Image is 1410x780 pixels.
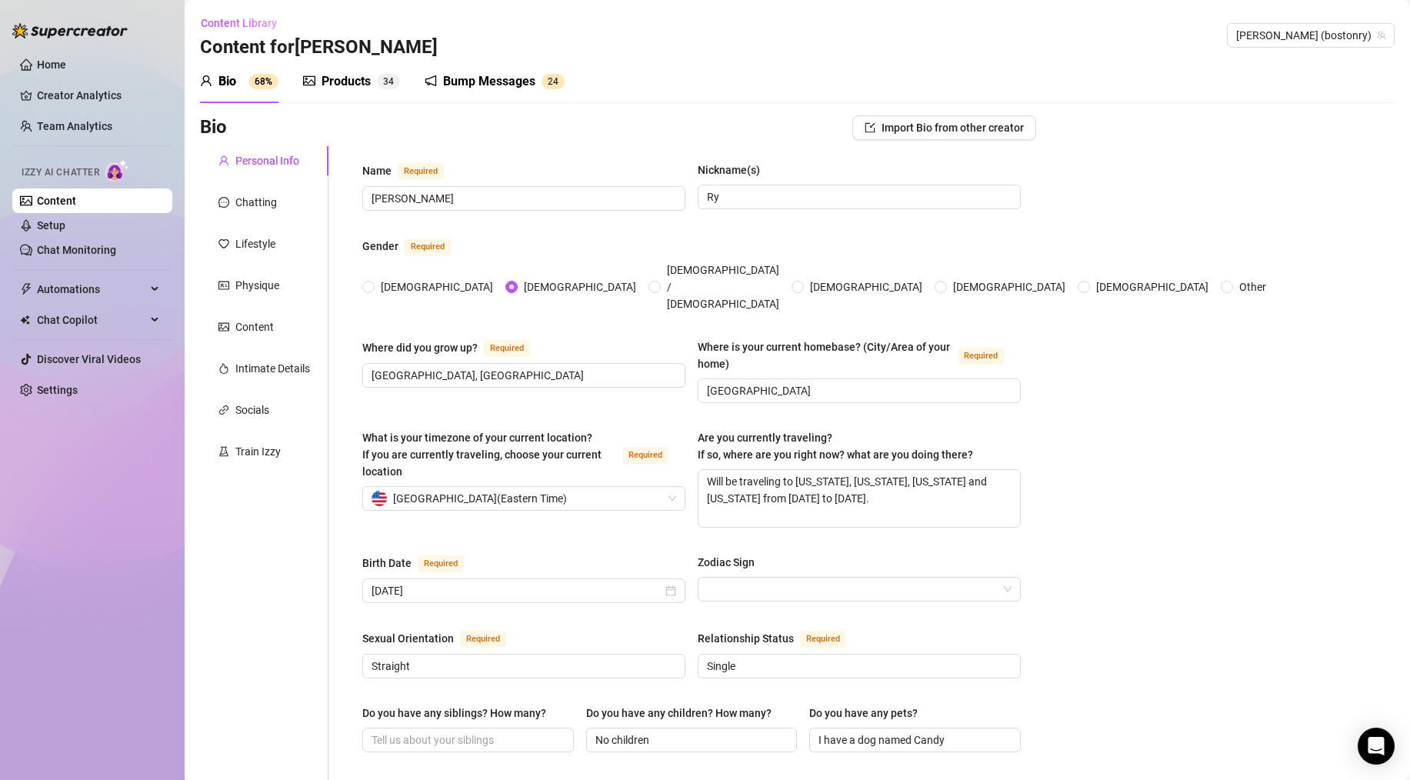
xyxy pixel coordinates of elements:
[235,235,275,252] div: Lifestyle
[235,443,281,460] div: Train Izzy
[218,280,229,291] span: idcard
[393,487,567,510] span: [GEOGRAPHIC_DATA] ( Eastern Time )
[809,705,918,722] div: Do you have any pets?
[362,705,546,722] div: Do you have any siblings? How many?
[698,162,760,178] div: Nickname(s)
[372,658,673,675] input: Sexual Orientation
[37,277,146,302] span: Automations
[852,115,1036,140] button: Import Bio from other creator
[37,244,116,256] a: Chat Monitoring
[362,162,392,179] div: Name
[235,152,299,169] div: Personal Info
[586,705,772,722] div: Do you have any children? How many?
[200,11,289,35] button: Content Library
[20,315,30,325] img: Chat Copilot
[372,582,662,599] input: Birth Date
[218,72,236,91] div: Bio
[200,35,438,60] h3: Content for [PERSON_NAME]
[698,629,863,648] label: Relationship Status
[200,115,227,140] h3: Bio
[698,470,1020,527] textarea: Will be traveling to [US_STATE], [US_STATE], [US_STATE] and [US_STATE] from [DATE] to [DATE].
[518,278,642,295] span: [DEMOGRAPHIC_DATA]
[362,630,454,647] div: Sexual Orientation
[707,382,1008,399] input: Where is your current homebase? (City/Area of your home)
[707,188,1008,205] input: Nickname(s)
[372,491,387,506] img: us
[372,190,673,207] input: Name
[12,23,128,38] img: logo-BBDzfeDw.svg
[865,122,875,133] span: import
[1236,24,1385,47] span: Ryan (bostonry)
[20,283,32,295] span: thunderbolt
[800,631,846,648] span: Required
[37,308,146,332] span: Chat Copilot
[362,555,412,572] div: Birth Date
[542,74,565,89] sup: 24
[958,348,1004,365] span: Required
[248,74,278,89] sup: 68%
[809,705,928,722] label: Do you have any pets?
[218,322,229,332] span: picture
[698,554,755,571] div: Zodiac Sign
[388,76,394,87] span: 4
[235,194,277,211] div: Chatting
[418,555,464,572] span: Required
[362,432,602,478] span: What is your timezone of your current location? If you are currently traveling, choose your curre...
[362,237,468,255] label: Gender
[218,155,229,166] span: user
[375,278,499,295] span: [DEMOGRAPHIC_DATA]
[218,197,229,208] span: message
[1377,31,1386,40] span: team
[947,278,1072,295] span: [DEMOGRAPHIC_DATA]
[425,75,437,87] span: notification
[882,122,1024,134] span: Import Bio from other creator
[698,554,765,571] label: Zodiac Sign
[37,384,78,396] a: Settings
[622,447,668,464] span: Required
[707,658,1008,675] input: Relationship Status
[303,75,315,87] span: picture
[218,446,229,457] span: experiment
[586,705,782,722] label: Do you have any children? How many?
[218,363,229,374] span: fire
[661,262,785,312] span: [DEMOGRAPHIC_DATA] / [DEMOGRAPHIC_DATA]
[362,629,523,648] label: Sexual Orientation
[37,219,65,232] a: Setup
[698,432,973,461] span: Are you currently traveling? If so, where are you right now? what are you doing there?
[443,72,535,91] div: Bump Messages
[322,72,371,91] div: Products
[37,58,66,71] a: Home
[460,631,506,648] span: Required
[22,165,99,180] span: Izzy AI Chatter
[105,159,129,182] img: AI Chatter
[362,238,398,255] div: Gender
[37,195,76,207] a: Content
[1090,278,1215,295] span: [DEMOGRAPHIC_DATA]
[377,74,400,89] sup: 34
[372,367,673,384] input: Where did you grow up?
[383,76,388,87] span: 3
[37,120,112,132] a: Team Analytics
[235,277,279,294] div: Physique
[548,76,553,87] span: 2
[818,732,1008,748] input: Do you have any pets?
[218,405,229,415] span: link
[398,163,444,180] span: Required
[200,75,212,87] span: user
[405,238,451,255] span: Required
[235,318,274,335] div: Content
[37,83,160,108] a: Creator Analytics
[698,162,771,178] label: Nickname(s)
[595,732,785,748] input: Do you have any children? How many?
[1358,728,1395,765] div: Open Intercom Messenger
[698,338,952,372] div: Where is your current homebase? (City/Area of your home)
[804,278,928,295] span: [DEMOGRAPHIC_DATA]
[362,339,478,356] div: Where did you grow up?
[484,340,530,357] span: Required
[37,353,141,365] a: Discover Viral Videos
[235,360,310,377] div: Intimate Details
[362,338,547,357] label: Where did you grow up?
[698,630,794,647] div: Relationship Status
[698,338,1021,372] label: Where is your current homebase? (City/Area of your home)
[362,705,557,722] label: Do you have any siblings? How many?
